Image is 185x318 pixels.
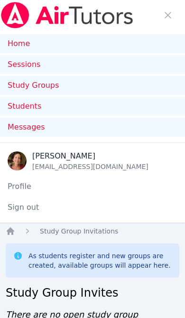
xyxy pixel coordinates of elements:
[6,226,179,236] nav: Breadcrumb
[32,150,148,162] div: [PERSON_NAME]
[32,162,148,171] div: [EMAIL_ADDRESS][DOMAIN_NAME]
[40,226,118,236] a: Study Group Invitations
[40,227,118,235] span: Study Group Invitations
[28,251,172,270] div: As students register and new groups are created, available groups will appear here.
[8,122,45,133] span: Messages
[6,285,179,300] h2: Study Group Invites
